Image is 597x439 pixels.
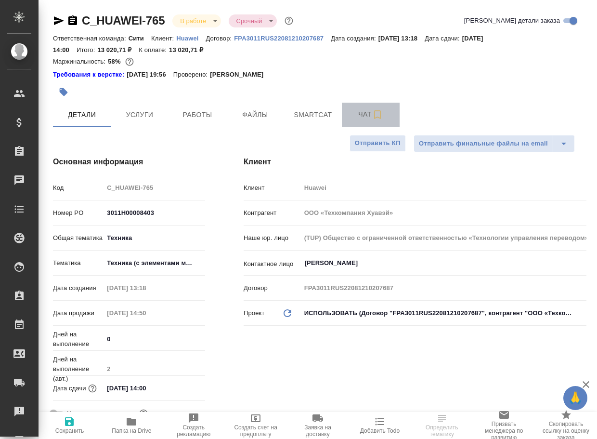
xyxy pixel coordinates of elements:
[137,407,150,420] button: Выбери, если сб и вс нужно считать рабочими днями для выполнения заказа.
[464,16,560,26] span: [PERSON_NAME] детали заказа
[53,70,127,80] a: Требования к верстке:
[301,305,586,321] div: ИСПОЛЬЗОВАТЬ (Договор "FPA3011RUS22081210207687", контрагент "ООО «Техкомпания Хуавэй»")
[53,233,104,243] p: Общая тематика
[77,46,97,53] p: Итого:
[360,427,400,434] span: Добавить Todo
[210,70,271,80] p: [PERSON_NAME]
[104,381,188,395] input: ✎ Введи что-нибудь
[139,46,169,53] p: К оплате:
[53,258,104,268] p: Тематика
[378,35,425,42] p: [DATE] 13:18
[244,156,586,168] h4: Клиент
[244,283,301,293] p: Договор
[53,283,104,293] p: Дата создания
[82,14,165,27] a: C_HUAWEI-765
[53,183,104,193] p: Код
[350,135,406,152] button: Отправить КП
[53,208,104,218] p: Номер PO
[234,34,331,42] a: FPA3011RUS22081210207687
[244,208,301,218] p: Контрагент
[127,70,173,80] p: [DATE] 19:56
[414,135,575,152] div: split button
[372,109,383,120] svg: Подписаться
[104,230,205,246] div: Техника
[177,17,209,25] button: В работе
[117,109,163,121] span: Услуги
[229,14,277,27] div: В работе
[104,281,188,295] input: Пустое поле
[108,58,123,65] p: 58%
[473,412,535,439] button: Призвать менеджера по развитию
[416,424,467,438] span: Определить тематику
[174,109,221,121] span: Работы
[55,427,84,434] span: Сохранить
[290,109,336,121] span: Smartcat
[53,308,104,318] p: Дата продажи
[53,384,86,393] p: Дата сдачи
[53,330,104,349] p: Дней на выполнение
[234,35,331,42] p: FPA3011RUS22081210207687
[232,109,278,121] span: Файлы
[104,206,205,220] input: ✎ Введи что-нибудь
[355,138,401,149] span: Отправить КП
[104,362,205,376] input: Пустое поле
[169,46,210,53] p: 13 020,71 ₽
[244,233,301,243] p: Наше юр. лицо
[104,332,205,346] input: ✎ Введи что-нибудь
[231,424,281,438] span: Создать счет на предоплату
[244,308,265,318] p: Проект
[411,412,473,439] button: Определить тематику
[244,183,301,193] p: Клиент
[225,412,287,439] button: Создать счет на предоплату
[293,424,343,438] span: Заявка на доставку
[206,35,234,42] p: Договор:
[173,70,210,80] p: Проверено:
[234,17,265,25] button: Срочный
[244,259,301,269] p: Контактное лицо
[104,181,205,195] input: Пустое поле
[172,14,221,27] div: В работе
[151,35,176,42] p: Клиент:
[53,35,129,42] p: Ответственная команда:
[567,388,584,408] span: 🙏
[101,412,163,439] button: Папка на Drive
[176,34,206,42] a: Huawei
[53,15,65,27] button: Скопировать ссылку для ЯМессенджера
[163,412,225,439] button: Создать рекламацию
[301,181,586,195] input: Пустое поле
[563,386,587,410] button: 🙏
[419,138,548,149] span: Отправить финальные файлы на email
[104,306,188,320] input: Пустое поле
[425,35,462,42] p: Дата сдачи:
[53,355,104,384] p: Дней на выполнение (авт.)
[59,109,105,121] span: Детали
[169,424,219,438] span: Создать рекламацию
[53,58,108,65] p: Маржинальность:
[349,412,411,439] button: Добавить Todo
[67,409,130,418] span: Учитывать выходные
[414,135,553,152] button: Отправить финальные файлы на email
[53,156,205,168] h4: Основная информация
[287,412,349,439] button: Заявка на доставку
[283,14,295,27] button: Доп статусы указывают на важность/срочность заказа
[348,108,394,120] span: Чат
[331,35,378,42] p: Дата создания:
[104,255,205,271] div: Техника (с элементами маркетинга)
[301,281,586,295] input: Пустое поле
[581,262,583,264] button: Open
[67,15,78,27] button: Скопировать ссылку
[301,231,586,245] input: Пустое поле
[86,382,99,395] button: Если добавить услуги и заполнить их объемом, то дата рассчитается автоматически
[97,46,139,53] p: 13 020,71 ₽
[176,35,206,42] p: Huawei
[123,55,136,68] button: 4597.88 RUB;
[39,412,101,439] button: Сохранить
[535,412,597,439] button: Скопировать ссылку на оценку заказа
[129,35,151,42] p: Сити
[112,427,151,434] span: Папка на Drive
[53,81,74,103] button: Добавить тэг
[53,70,127,80] div: Нажми, чтобы открыть папку с инструкцией
[301,206,586,220] input: Пустое поле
